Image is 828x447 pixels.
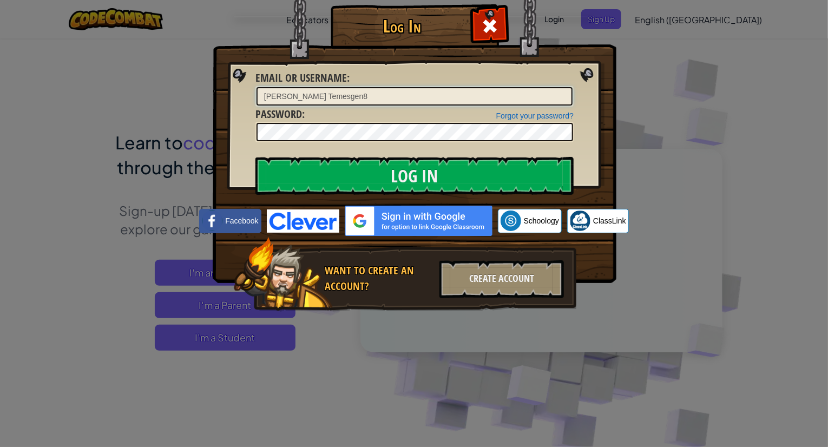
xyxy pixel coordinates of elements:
span: Email or Username [255,70,347,85]
span: Schoology [524,215,559,226]
span: ClassLink [593,215,626,226]
label: : [255,107,305,122]
img: gplus_sso_button2.svg [345,206,492,236]
label: : [255,70,350,86]
span: Facebook [225,215,258,226]
input: Log In [255,157,574,195]
a: Forgot your password? [496,111,574,120]
div: Want to create an account? [325,263,433,294]
img: clever-logo-blue.png [267,209,339,233]
img: schoology.png [501,211,521,231]
img: classlink-logo-small.png [570,211,590,231]
h1: Log In [333,17,471,36]
div: Create Account [439,260,564,298]
span: Password [255,107,302,121]
img: facebook_small.png [202,211,222,231]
